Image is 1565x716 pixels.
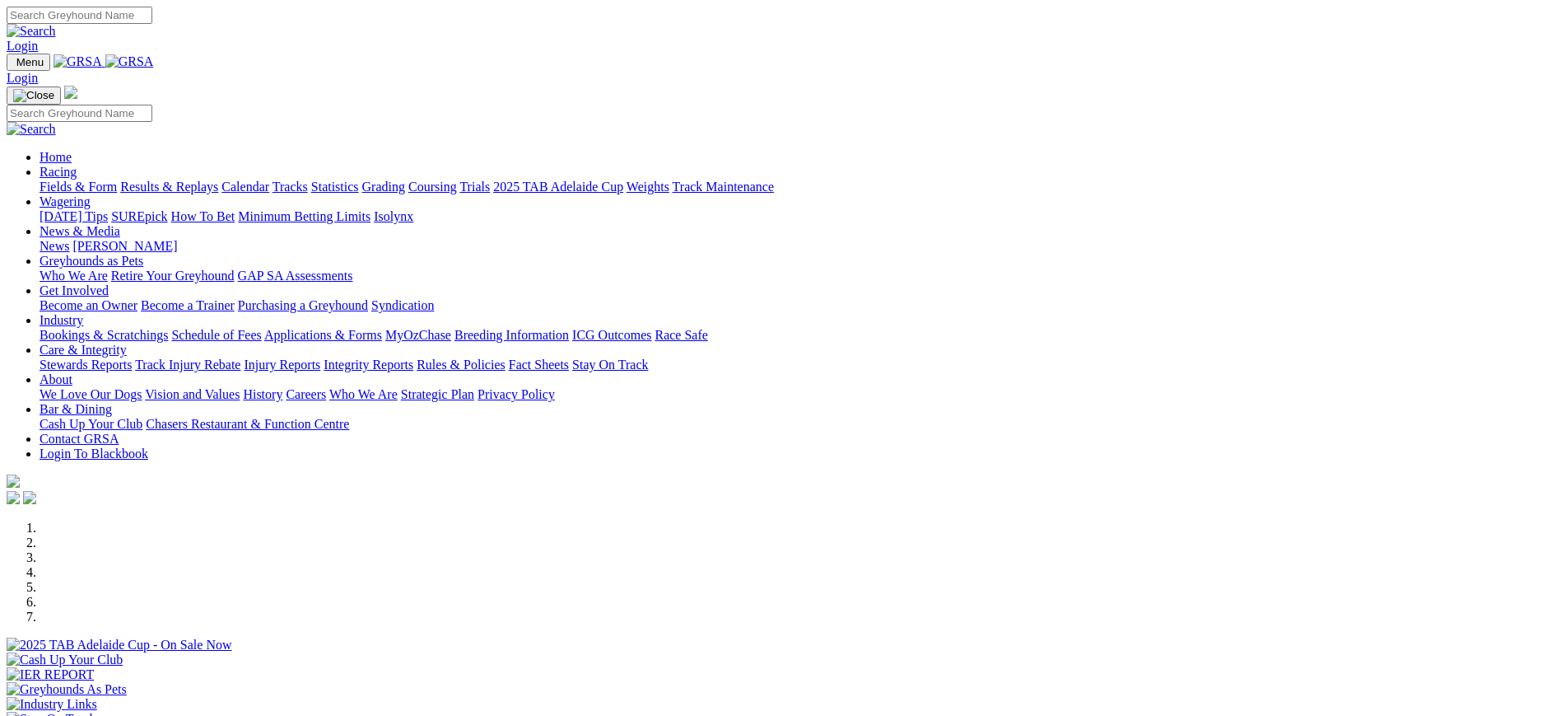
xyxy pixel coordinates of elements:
a: Login [7,71,38,85]
img: Close [13,89,54,102]
img: twitter.svg [23,491,36,504]
a: Login To Blackbook [40,447,148,461]
a: Fields & Form [40,180,117,194]
span: Menu [16,56,44,68]
div: News & Media [40,239,1558,254]
div: Racing [40,180,1558,194]
input: Search [7,105,152,122]
a: Who We Are [40,269,108,283]
div: Get Involved [40,298,1558,313]
a: Care & Integrity [40,343,127,357]
a: Retire Your Greyhound [111,269,235,283]
img: Industry Links [7,697,97,712]
a: [DATE] Tips [40,209,108,223]
a: Stewards Reports [40,358,132,372]
a: We Love Our Dogs [40,387,142,401]
a: Greyhounds as Pets [40,254,143,268]
img: logo-grsa-white.png [7,475,20,488]
a: Get Involved [40,283,109,297]
a: Syndication [371,298,434,312]
img: 2025 TAB Adelaide Cup - On Sale Now [7,638,232,653]
a: Become an Owner [40,298,137,312]
a: Race Safe [654,328,707,342]
a: SUREpick [111,209,167,223]
a: Applications & Forms [264,328,382,342]
a: Minimum Betting Limits [238,209,370,223]
a: Racing [40,165,77,179]
a: Results & Replays [120,180,218,194]
a: About [40,372,72,386]
a: Chasers Restaurant & Function Centre [146,417,349,431]
a: Bar & Dining [40,402,112,416]
a: Industry [40,313,83,327]
img: IER REPORT [7,667,94,682]
a: Contact GRSA [40,432,119,446]
a: Fact Sheets [509,358,569,372]
a: Tracks [272,180,308,194]
a: Schedule of Fees [171,328,261,342]
a: Vision and Values [145,387,240,401]
a: Breeding Information [454,328,569,342]
a: Stay On Track [572,358,648,372]
a: News & Media [40,224,120,238]
a: Weights [626,180,669,194]
a: How To Bet [171,209,235,223]
a: [PERSON_NAME] [72,239,177,253]
a: Statistics [311,180,359,194]
img: Search [7,122,56,137]
img: GRSA [54,54,102,69]
button: Toggle navigation [7,54,50,71]
img: Cash Up Your Club [7,653,123,667]
img: Search [7,24,56,39]
div: Industry [40,328,1558,343]
a: Calendar [221,180,269,194]
a: MyOzChase [385,328,451,342]
a: Careers [286,387,326,401]
a: Coursing [408,180,457,194]
a: News [40,239,69,253]
img: GRSA [105,54,154,69]
a: Injury Reports [244,358,320,372]
a: Login [7,39,38,53]
a: Purchasing a Greyhound [238,298,368,312]
div: Bar & Dining [40,417,1558,432]
a: Wagering [40,194,91,208]
a: Track Maintenance [673,180,774,194]
a: GAP SA Assessments [238,269,353,283]
div: Greyhounds as Pets [40,269,1558,283]
a: Become a Trainer [141,298,235,312]
img: logo-grsa-white.png [64,86,77,99]
a: History [243,387,282,401]
div: Care & Integrity [40,358,1558,372]
button: Toggle navigation [7,87,61,105]
a: ICG Outcomes [572,328,651,342]
a: Grading [362,180,405,194]
a: Home [40,150,72,164]
a: 2025 TAB Adelaide Cup [493,180,623,194]
div: Wagering [40,209,1558,224]
a: Rules & Policies [417,358,505,372]
a: Integrity Reports [324,358,413,372]
a: Privacy Policy [477,387,555,401]
a: Bookings & Scratchings [40,328,168,342]
a: Track Injury Rebate [135,358,240,372]
div: About [40,387,1558,402]
a: Trials [459,180,490,194]
input: Search [7,7,152,24]
img: facebook.svg [7,491,20,504]
a: Who We Are [329,387,398,401]
img: Greyhounds As Pets [7,682,127,697]
a: Isolynx [374,209,413,223]
a: Strategic Plan [401,387,474,401]
a: Cash Up Your Club [40,417,142,431]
